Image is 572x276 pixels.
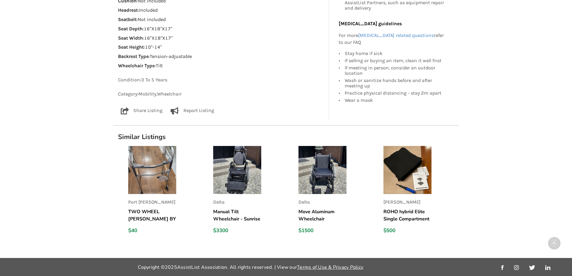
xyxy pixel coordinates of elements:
[118,16,324,23] p: : Not included
[298,199,347,206] p: Delta
[339,32,446,46] p: For more refer to our FAQ
[118,44,324,51] p: : 10"-14"
[118,7,324,14] p: : Included
[298,227,347,234] div: $1500
[345,77,446,89] div: Wash or sanitize hands before and after meeting up
[383,146,459,239] a: listing[PERSON_NAME]ROHO hybrid Elite Single Compartment Cushion - wheelchair or chair - fits 18"...
[128,208,176,223] h5: TWO WHEEL [PERSON_NAME] BY [PERSON_NAME]
[345,97,446,103] div: Wear a mask
[118,7,138,13] strong: Headrest
[358,32,434,38] a: [MEDICAL_DATA] related questions
[118,26,143,32] strong: Seat Depth
[298,146,374,239] a: listingDeltaMove Aluminum Wheelchair$1500
[118,17,137,22] strong: Seatbelt
[118,53,149,59] strong: Backrest Type
[213,227,261,234] div: $3300
[345,51,446,57] div: Stay home if sick
[339,21,402,26] b: [MEDICAL_DATA] guidelines
[298,208,347,223] h5: Move Aluminum Wheelchair
[118,63,155,68] strong: Wheelchair Type
[345,89,446,97] div: Practice physical distancing - stay 2m apart
[545,265,550,270] img: linkedin_link
[383,227,431,234] div: $500
[118,35,143,41] strong: Seat Width
[183,107,214,114] p: Report Listing
[118,44,144,50] strong: Seat Height
[345,57,446,64] div: If selling or buying an item, clean it well first
[118,35,324,42] p: : 16"X18"X17"
[118,26,324,32] p: : 16"X18"X17"
[128,199,176,206] p: Port [PERSON_NAME]
[213,146,261,194] img: listing
[298,146,347,194] img: listing
[118,77,324,83] p: Condition: 3 To 5 Years
[118,62,324,69] p: : Tilt
[345,64,446,77] div: If meeting in person, consider an outdoor location
[514,265,519,270] img: instagram_link
[118,53,324,60] p: : Tension-adjustable
[529,265,535,270] img: twitter_link
[383,208,431,223] h5: ROHO hybrid Elite Single Compartment Cushion - wheelchair or chair - fits 18" x 18"
[133,107,162,114] p: Share Listing
[297,264,363,271] a: Terms of Use & Privacy Policy
[501,265,504,270] img: facebook_link
[213,208,261,223] h5: Manual Tilt Wheelchair - Sunrise Medical Quickie SR45
[128,227,176,234] div: $40
[213,146,289,239] a: listingDeltaManual Tilt Wheelchair - Sunrise Medical Quickie SR45$3300
[113,133,459,141] h1: Similar Listings
[118,91,324,98] p: Category: Mobility , Wheelchair
[128,146,176,194] img: listing
[213,199,261,206] p: Delta
[128,146,204,239] a: listingPort [PERSON_NAME]TWO WHEEL [PERSON_NAME] BY [PERSON_NAME]$40
[383,199,431,206] p: [PERSON_NAME]
[383,146,431,194] img: listing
